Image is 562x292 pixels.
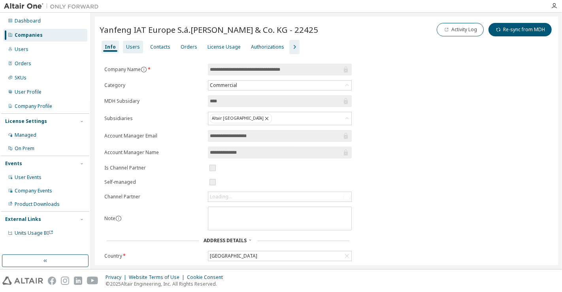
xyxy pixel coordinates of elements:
[15,75,26,81] div: SKUs
[204,237,247,244] span: Address Details
[15,18,41,24] div: Dashboard
[141,66,147,73] button: information
[187,274,228,281] div: Cookie Consent
[181,44,197,50] div: Orders
[15,32,43,38] div: Companies
[104,215,115,222] label: Note
[115,215,122,222] button: information
[48,277,56,285] img: facebook.svg
[210,114,272,123] div: Altair [GEOGRAPHIC_DATA]
[208,112,351,125] div: Altair [GEOGRAPHIC_DATA]
[15,145,34,152] div: On Prem
[87,277,98,285] img: youtube.svg
[106,274,129,281] div: Privacy
[15,188,52,194] div: Company Events
[209,252,258,260] div: [GEOGRAPHIC_DATA]
[15,174,41,181] div: User Events
[104,253,203,259] label: Country
[2,277,43,285] img: altair_logo.svg
[104,149,203,156] label: Account Manager Name
[15,60,31,67] div: Orders
[15,103,52,109] div: Company Profile
[104,133,203,139] label: Account Manager Email
[15,201,60,207] div: Product Downloads
[15,46,28,53] div: Users
[104,66,203,73] label: Company Name
[207,44,241,50] div: License Usage
[105,44,116,50] div: Info
[129,274,187,281] div: Website Terms of Use
[100,24,318,35] span: Yanfeng IAT Europe S.á.[PERSON_NAME] & Co. KG - 22425
[104,165,203,171] label: Is Channel Partner
[5,118,47,124] div: License Settings
[208,192,351,202] div: Loading...
[437,23,484,36] button: Activity Log
[104,115,203,122] label: Subsidiaries
[104,82,203,89] label: Category
[15,89,41,95] div: User Profile
[208,251,351,261] div: [GEOGRAPHIC_DATA]
[488,23,552,36] button: Re-sync from MDH
[106,281,228,287] p: © 2025 Altair Engineering, Inc. All Rights Reserved.
[15,230,53,236] span: Units Usage BI
[15,132,36,138] div: Managed
[126,44,140,50] div: Users
[104,194,203,200] label: Channel Partner
[209,81,238,90] div: Commercial
[208,81,351,90] div: Commercial
[210,194,232,200] div: Loading...
[104,179,203,185] label: Self-managed
[74,277,82,285] img: linkedin.svg
[251,44,284,50] div: Authorizations
[104,98,203,104] label: MDH Subsidary
[4,2,103,10] img: Altair One
[5,160,22,167] div: Events
[5,216,41,222] div: External Links
[150,44,170,50] div: Contacts
[61,277,69,285] img: instagram.svg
